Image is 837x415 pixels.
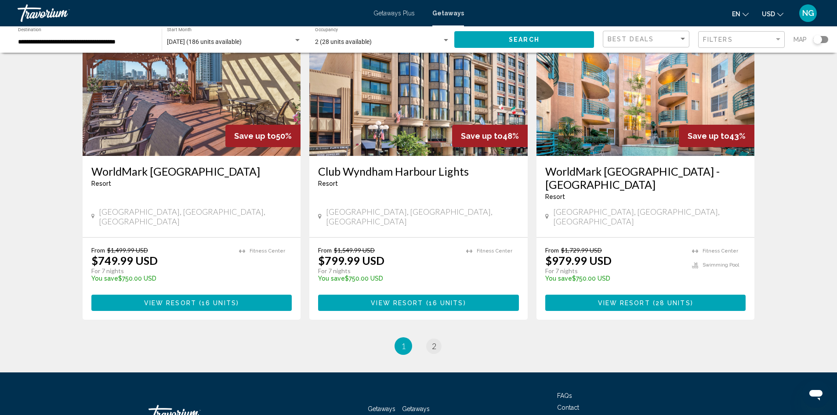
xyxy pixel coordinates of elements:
[371,300,423,307] span: View Resort
[91,267,231,275] p: For 7 nights
[318,275,457,282] p: $750.00 USD
[698,31,785,49] button: Filter
[732,7,749,20] button: Change language
[225,125,301,147] div: 50%
[608,36,654,43] span: Best Deals
[83,337,755,355] ul: Pagination
[315,38,372,45] span: 2 (28 units available)
[318,295,519,311] button: View Resort(16 units)
[334,246,375,254] span: $1,549.99 USD
[762,7,783,20] button: Change currency
[144,300,196,307] span: View Resort
[318,246,332,254] span: From
[656,300,691,307] span: 28 units
[732,11,740,18] span: en
[797,4,819,22] button: User Menu
[250,248,285,254] span: Fitness Center
[561,246,602,254] span: $1,729.99 USD
[196,300,239,307] span: ( )
[91,180,111,187] span: Resort
[167,38,242,45] span: [DATE] (186 units available)
[318,254,384,267] p: $799.99 USD
[762,11,775,18] span: USD
[373,10,415,17] a: Getaways Plus
[679,125,754,147] div: 43%
[802,380,830,408] iframe: Button to launch messaging window
[545,275,572,282] span: You save
[429,300,464,307] span: 16 units
[703,262,739,268] span: Swimming Pool
[91,246,105,254] span: From
[545,295,746,311] button: View Resort(28 units)
[91,165,292,178] a: WorldMark [GEOGRAPHIC_DATA]
[509,36,540,43] span: Search
[452,125,528,147] div: 48%
[318,165,519,178] a: Club Wyndham Harbour Lights
[91,295,292,311] button: View Resort(16 units)
[545,246,559,254] span: From
[802,9,814,18] span: NG
[477,248,512,254] span: Fitness Center
[536,15,755,156] img: A409E01X.jpg
[545,165,746,191] a: WorldMark [GEOGRAPHIC_DATA] - [GEOGRAPHIC_DATA]
[432,341,436,351] span: 2
[432,10,464,17] a: Getaways
[545,193,565,200] span: Resort
[318,275,345,282] span: You save
[703,36,733,43] span: Filters
[461,131,503,141] span: Save up to
[309,15,528,156] img: 8562E01X.jpg
[99,207,292,226] span: [GEOGRAPHIC_DATA], [GEOGRAPHIC_DATA], [GEOGRAPHIC_DATA]
[545,275,684,282] p: $750.00 USD
[234,131,276,141] span: Save up to
[107,246,148,254] span: $1,499.99 USD
[608,36,687,43] mat-select: Sort by
[368,405,395,412] a: Getaways
[557,404,579,411] a: Contact
[318,267,457,275] p: For 7 nights
[18,4,365,22] a: Travorium
[545,254,612,267] p: $979.99 USD
[318,180,338,187] span: Resort
[545,267,684,275] p: For 7 nights
[423,300,466,307] span: ( )
[401,341,406,351] span: 1
[650,300,693,307] span: ( )
[688,131,729,141] span: Save up to
[553,207,746,226] span: [GEOGRAPHIC_DATA], [GEOGRAPHIC_DATA], [GEOGRAPHIC_DATA]
[91,275,231,282] p: $750.00 USD
[454,31,594,47] button: Search
[703,248,738,254] span: Fitness Center
[91,275,118,282] span: You save
[202,300,236,307] span: 16 units
[557,392,572,399] a: FAQs
[326,207,519,226] span: [GEOGRAPHIC_DATA], [GEOGRAPHIC_DATA], [GEOGRAPHIC_DATA]
[794,33,807,46] span: Map
[91,254,158,267] p: $749.99 USD
[598,300,650,307] span: View Resort
[83,15,301,156] img: A105O01X.jpg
